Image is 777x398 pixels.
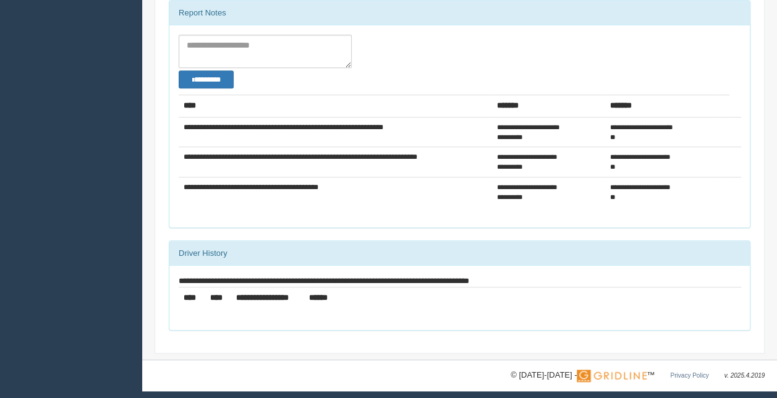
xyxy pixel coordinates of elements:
[670,372,708,379] a: Privacy Policy
[179,70,234,88] button: Change Filter Options
[724,372,765,379] span: v. 2025.4.2019
[169,1,750,25] div: Report Notes
[511,369,765,382] div: © [DATE]-[DATE] - ™
[169,241,750,266] div: Driver History
[577,370,647,382] img: Gridline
